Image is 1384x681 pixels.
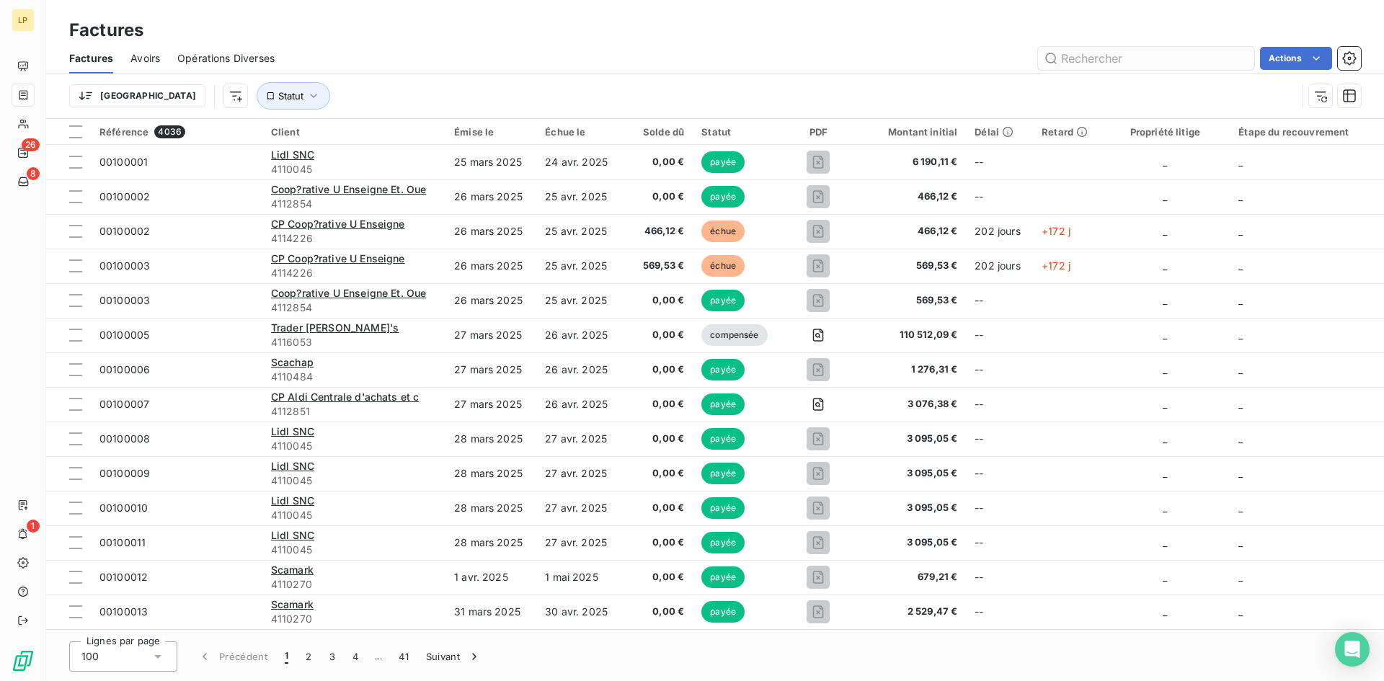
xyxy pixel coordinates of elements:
[99,605,148,618] span: 00100013
[445,179,536,214] td: 26 mars 2025
[966,456,1033,491] td: --
[344,641,367,672] button: 4
[1163,467,1167,479] span: _
[1163,363,1167,375] span: _
[271,370,437,384] span: 4110484
[1238,259,1243,272] span: _
[966,249,1033,283] td: 202 jours
[536,249,621,283] td: 25 avr. 2025
[1238,432,1243,445] span: _
[99,502,148,514] span: 00100010
[445,560,536,595] td: 1 avr. 2025
[630,535,684,550] span: 0,00 €
[1260,47,1332,70] button: Actions
[864,224,957,239] span: 466,12 €
[271,218,405,230] span: CP Coop?rative U Enseigne
[975,126,1024,138] div: Délai
[445,145,536,179] td: 25 mars 2025
[536,214,621,249] td: 25 avr. 2025
[1238,225,1243,237] span: _
[1163,432,1167,445] span: _
[1163,605,1167,618] span: _
[864,535,957,550] span: 3 095,05 €
[536,352,621,387] td: 26 avr. 2025
[99,329,149,341] span: 00100005
[12,649,35,672] img: Logo LeanPay
[417,641,490,672] button: Suivant
[1238,190,1243,202] span: _
[278,90,303,102] span: Statut
[271,439,437,453] span: 4110045
[630,293,684,308] span: 0,00 €
[1042,126,1091,138] div: Retard
[864,293,957,308] span: 569,53 €
[701,186,745,208] span: payée
[99,294,150,306] span: 00100003
[966,525,1033,560] td: --
[966,145,1033,179] td: --
[69,17,143,43] h3: Factures
[271,335,437,350] span: 4116053
[630,362,684,377] span: 0,00 €
[630,155,684,169] span: 0,00 €
[271,266,437,280] span: 4114226
[536,145,621,179] td: 24 avr. 2025
[271,425,314,437] span: Lidl SNC
[445,387,536,422] td: 27 mars 2025
[701,566,745,588] span: payée
[271,148,314,161] span: Lidl SNC
[271,356,314,368] span: Scachap
[271,564,314,576] span: Scamark
[297,641,320,672] button: 2
[454,126,528,138] div: Émise le
[536,179,621,214] td: 25 avr. 2025
[1163,259,1167,272] span: _
[271,301,437,315] span: 4112854
[1109,126,1221,138] div: Propriété litige
[966,422,1033,456] td: --
[701,221,745,242] span: échue
[701,601,745,623] span: payée
[864,126,957,138] div: Montant initial
[276,641,297,672] button: 1
[445,249,536,283] td: 26 mars 2025
[271,231,437,246] span: 4114226
[271,162,437,177] span: 4110045
[1238,571,1243,583] span: _
[701,324,767,346] span: compensée
[536,629,621,664] td: 1 mai 2025
[1238,156,1243,168] span: _
[864,259,957,273] span: 569,53 €
[701,359,745,380] span: payée
[966,629,1033,664] td: --
[536,595,621,629] td: 30 avr. 2025
[536,456,621,491] td: 27 avr. 2025
[271,473,437,488] span: 4110045
[701,393,745,415] span: payée
[966,352,1033,387] td: --
[81,649,99,664] span: 100
[271,197,437,211] span: 4112854
[701,532,745,553] span: payée
[630,328,684,342] span: 0,00 €
[1163,329,1167,341] span: _
[966,595,1033,629] td: --
[321,641,344,672] button: 3
[1238,605,1243,618] span: _
[630,126,684,138] div: Solde dû
[1238,467,1243,479] span: _
[864,432,957,446] span: 3 095,05 €
[1163,294,1167,306] span: _
[966,318,1033,352] td: --
[99,190,150,202] span: 00100002
[536,283,621,318] td: 25 avr. 2025
[445,491,536,525] td: 28 mars 2025
[966,560,1033,595] td: --
[1163,536,1167,548] span: _
[1163,571,1167,583] span: _
[864,155,957,169] span: 6 190,11 €
[864,328,957,342] span: 110 512,09 €
[864,362,957,377] span: 1 276,31 €
[1238,294,1243,306] span: _
[1038,47,1254,70] input: Rechercher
